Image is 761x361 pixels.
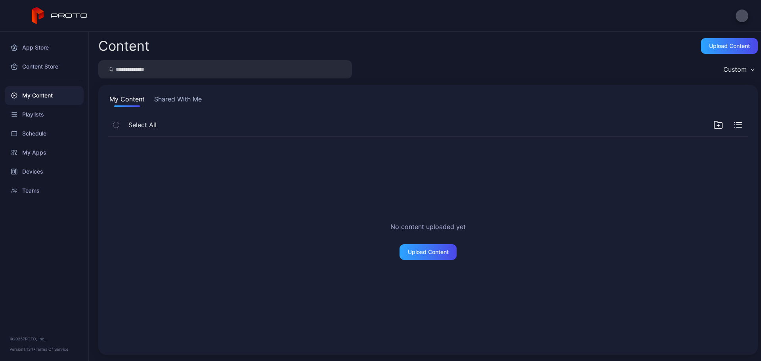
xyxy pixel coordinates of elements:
[5,57,84,76] a: Content Store
[390,222,466,231] h2: No content uploaded yet
[36,347,69,351] a: Terms Of Service
[5,105,84,124] a: Playlists
[5,162,84,181] a: Devices
[701,38,758,54] button: Upload Content
[10,336,79,342] div: © 2025 PROTO, Inc.
[5,38,84,57] a: App Store
[5,86,84,105] a: My Content
[153,94,203,107] button: Shared With Me
[10,347,36,351] span: Version 1.13.1 •
[5,143,84,162] a: My Apps
[108,94,146,107] button: My Content
[5,124,84,143] a: Schedule
[709,43,750,49] div: Upload Content
[98,39,149,53] div: Content
[723,65,747,73] div: Custom
[5,181,84,200] a: Teams
[408,249,449,255] div: Upload Content
[719,60,758,78] button: Custom
[128,120,157,130] span: Select All
[400,244,457,260] button: Upload Content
